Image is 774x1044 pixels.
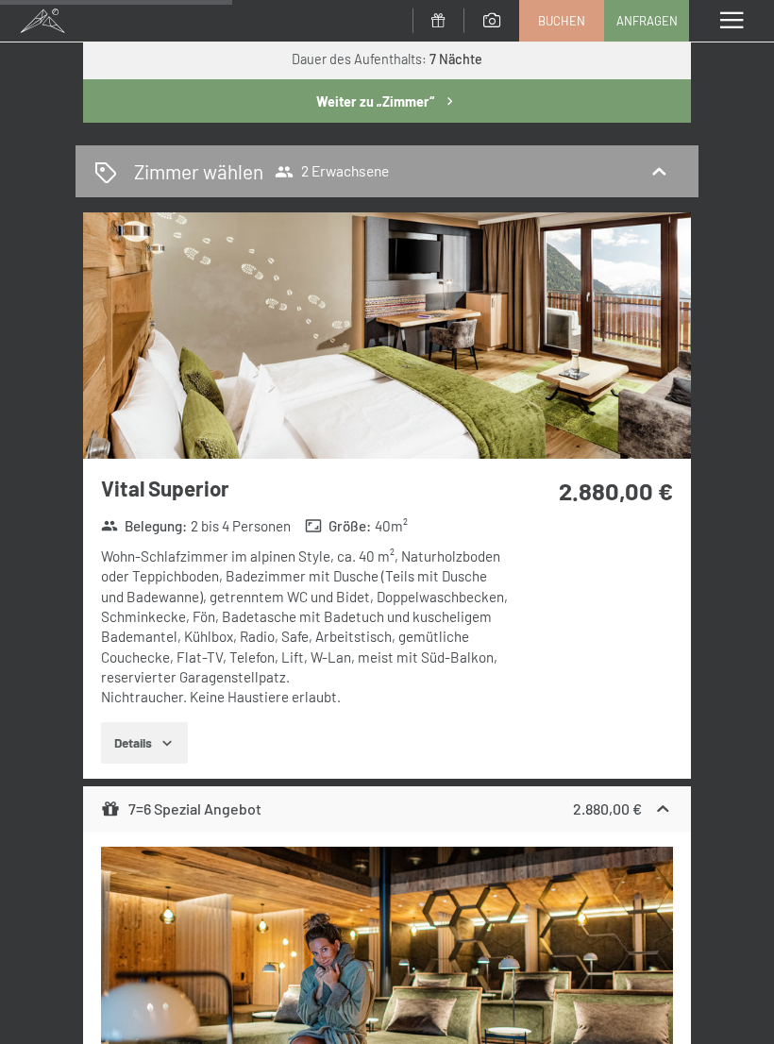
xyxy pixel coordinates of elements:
span: Buchen [538,12,585,29]
span: Anfragen [616,12,678,29]
button: Weiter zu „Zimmer“ [83,79,691,123]
img: mss_renderimg.php [83,212,691,459]
span: 2 Erwachsene [275,162,389,181]
div: Wohn-Schlafzimmer im alpinen Style, ca. 40 m², Naturholzboden oder Teppichboden, Badezimmer mit D... [101,547,508,707]
a: Buchen [520,1,603,41]
span: 2 bis 4 Personen [191,516,291,536]
a: Anfragen [605,1,688,41]
h3: Vital Superior [101,474,508,503]
strong: 2.880,00 € [573,800,642,817]
strong: Größe : [305,516,371,536]
strong: 2.880,00 € [559,476,673,505]
button: Details [101,722,187,764]
span: 40 m² [375,516,408,536]
div: 7=6 Spezial Angebot [101,798,261,820]
strong: Belegung : [101,516,187,536]
div: 7=6 Spezial Angebot2.880,00 € [83,786,691,832]
h2: Zimmer wählen [134,158,263,185]
div: Dauer des Aufenthalts: [292,50,482,69]
b: 7 Nächte [429,51,482,67]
